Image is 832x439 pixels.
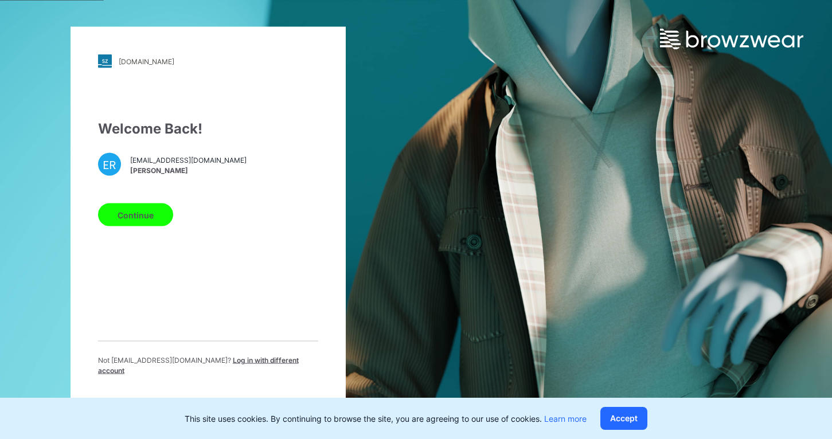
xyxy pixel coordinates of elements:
a: Learn more [544,414,587,424]
span: [PERSON_NAME] [130,165,247,175]
div: Welcome Back! [98,119,318,139]
button: Continue [98,203,173,226]
div: [DOMAIN_NAME] [119,57,174,65]
img: stylezone-logo.562084cfcfab977791bfbf7441f1a819.svg [98,54,112,68]
p: Not [EMAIL_ADDRESS][DOMAIN_NAME] ? [98,355,318,376]
p: This site uses cookies. By continuing to browse the site, you are agreeing to our use of cookies. [185,413,587,425]
a: [DOMAIN_NAME] [98,54,318,68]
span: [EMAIL_ADDRESS][DOMAIN_NAME] [130,155,247,165]
img: browzwear-logo.e42bd6dac1945053ebaf764b6aa21510.svg [660,29,803,49]
button: Accept [600,407,647,430]
div: ER [98,153,121,176]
